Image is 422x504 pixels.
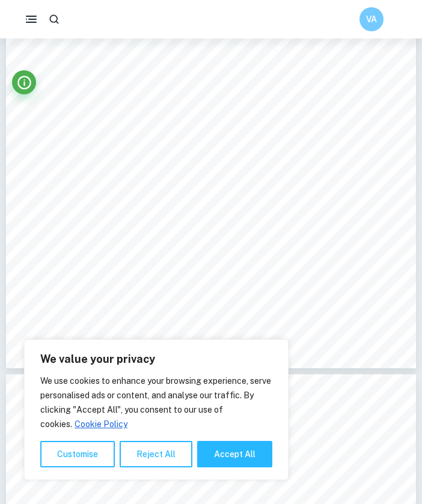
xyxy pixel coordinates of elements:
[40,441,115,467] button: Customise
[40,352,272,366] p: We value your privacy
[365,13,379,26] h6: VA
[197,441,272,467] button: Accept All
[74,419,128,430] a: Cookie Policy
[120,441,192,467] button: Reject All
[40,374,272,431] p: We use cookies to enhance your browsing experience, serve personalised ads or content, and analys...
[12,70,36,94] button: Info
[359,7,384,31] button: VA
[24,339,289,480] div: We value your privacy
